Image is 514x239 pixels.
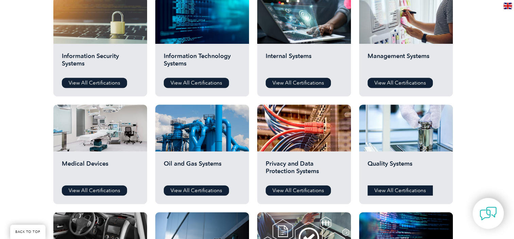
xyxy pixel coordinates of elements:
a: View All Certifications [368,78,433,88]
a: View All Certifications [164,78,229,88]
h2: Internal Systems [266,52,342,73]
h2: Information Technology Systems [164,52,241,73]
h2: Privacy and Data Protection Systems [266,160,342,180]
h2: Medical Devices [62,160,139,180]
a: View All Certifications [164,185,229,196]
a: View All Certifications [266,185,331,196]
h2: Management Systems [368,52,444,73]
a: View All Certifications [266,78,331,88]
img: en [503,3,512,9]
a: View All Certifications [62,185,127,196]
img: contact-chat.png [480,205,497,222]
h2: Oil and Gas Systems [164,160,241,180]
a: View All Certifications [368,185,433,196]
a: View All Certifications [62,78,127,88]
h2: Information Security Systems [62,52,139,73]
a: BACK TO TOP [10,225,46,239]
h2: Quality Systems [368,160,444,180]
